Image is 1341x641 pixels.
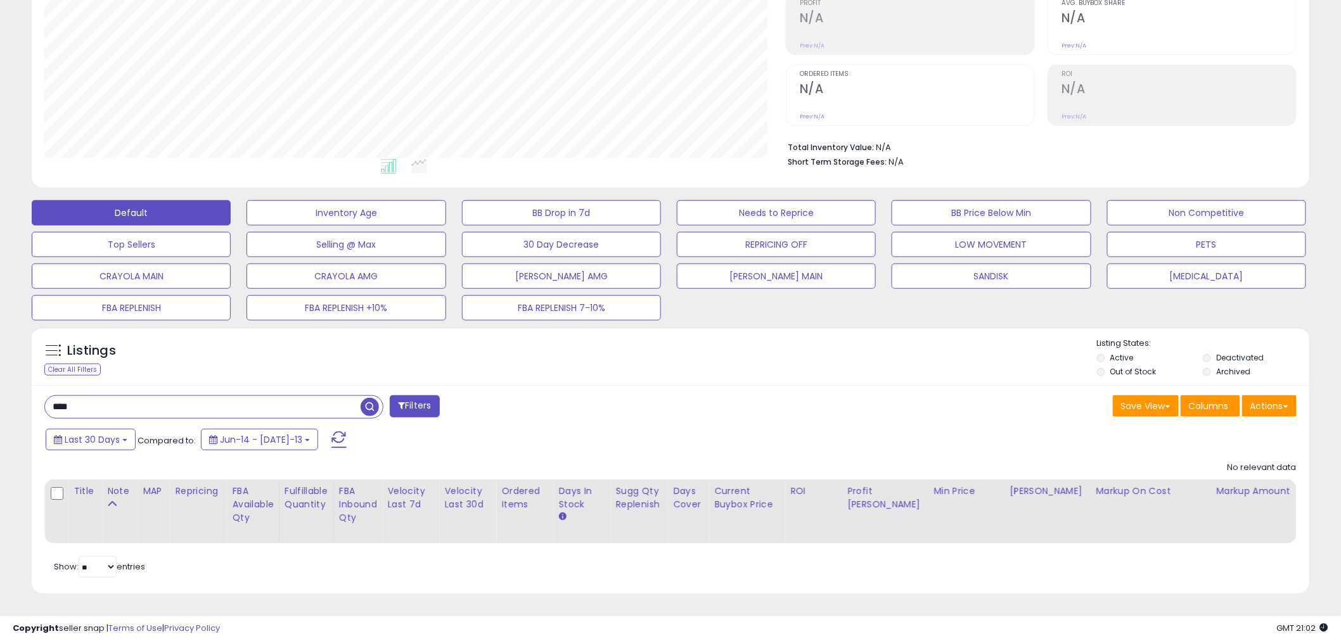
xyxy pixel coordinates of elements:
button: BB Price Below Min [892,200,1091,225]
button: Last 30 Days [46,429,136,450]
button: [PERSON_NAME] AMG [462,263,661,289]
button: Inventory Age [247,200,446,225]
button: Filters [390,395,439,417]
a: Terms of Use [108,622,162,634]
span: 2025-08-13 21:02 GMT [1277,622,1328,634]
div: Clear All Filters [44,364,101,376]
h5: Listings [67,342,116,360]
label: Out of Stock [1110,366,1157,377]
small: Prev: N/A [1062,113,1086,120]
strong: Copyright [13,622,59,634]
label: Deactivated [1216,352,1264,363]
button: Default [32,200,231,225]
button: CRAYOLA MAIN [32,263,231,289]
label: Archived [1216,366,1250,377]
button: Selling @ Max [247,232,446,257]
span: Compared to: [138,435,196,447]
button: REPRICING OFF [677,232,876,257]
div: No relevant data [1228,462,1297,474]
div: [PERSON_NAME] [1010,485,1085,498]
label: Active [1110,352,1134,363]
div: Ordered Items [501,485,548,511]
button: Columns [1181,395,1240,417]
small: Days In Stock. [558,511,566,523]
span: Columns [1189,400,1229,412]
button: Actions [1242,395,1297,417]
button: [PERSON_NAME] MAIN [677,263,876,289]
div: Profit [PERSON_NAME] [847,485,923,511]
div: Note [107,485,132,498]
div: Velocity Last 7d [387,485,433,511]
span: Jun-14 - [DATE]-13 [220,433,302,446]
small: Prev: N/A [1062,42,1086,49]
button: 30 Day Decrease [462,232,661,257]
div: Markup Amount [1216,485,1326,498]
b: Total Inventory Value: [788,142,874,153]
button: Jun-14 - [DATE]-13 [201,429,318,450]
button: LOW MOVEMENT [892,232,1091,257]
h2: N/A [800,11,1034,28]
div: ROI [790,485,837,498]
div: MAP [143,485,164,498]
small: Prev: N/A [800,113,824,120]
a: Privacy Policy [164,622,220,634]
button: Save View [1113,395,1179,417]
th: The percentage added to the cost of goods (COGS) that forms the calculator for Min & Max prices. [1091,479,1211,543]
div: Days Cover [673,485,703,511]
div: Current Buybox Price [714,485,780,511]
span: ROI [1062,71,1296,78]
button: Needs to Reprice [677,200,876,225]
button: Top Sellers [32,232,231,257]
span: Ordered Items [800,71,1034,78]
button: SANDISK [892,263,1091,289]
button: FBA REPLENISH [32,295,231,320]
span: Last 30 Days [65,433,120,446]
div: Min Price [934,485,999,498]
h2: N/A [800,82,1034,99]
div: Sugg Qty Replenish [615,485,662,511]
span: Show: entries [54,561,145,573]
button: [MEDICAL_DATA] [1107,263,1306,289]
button: FBA REPLENISH 7-10% [462,295,661,320]
div: Repricing [175,485,221,498]
div: Days In Stock [558,485,605,511]
h2: N/A [1062,82,1296,99]
button: PETS [1107,232,1306,257]
div: FBA Available Qty [232,485,273,524]
div: Markup on Cost [1096,485,1205,498]
small: Prev: N/A [800,42,824,49]
div: Velocity Last 30d [444,485,491,511]
div: seller snap | | [13,623,220,635]
button: Non Competitive [1107,200,1306,225]
h2: N/A [1062,11,1296,28]
div: FBA inbound Qty [339,485,377,524]
button: FBA REPLENISH +10% [247,295,446,320]
b: Short Term Storage Fees: [788,156,887,167]
div: Fulfillable Quantity [285,485,328,511]
button: CRAYOLA AMG [247,263,446,289]
li: N/A [788,139,1287,154]
div: Title [74,485,96,498]
button: BB Drop in 7d [462,200,661,225]
span: N/A [889,156,904,168]
p: Listing States: [1097,338,1309,350]
th: Please note that this number is a calculation based on your required days of coverage and your ve... [610,479,668,543]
